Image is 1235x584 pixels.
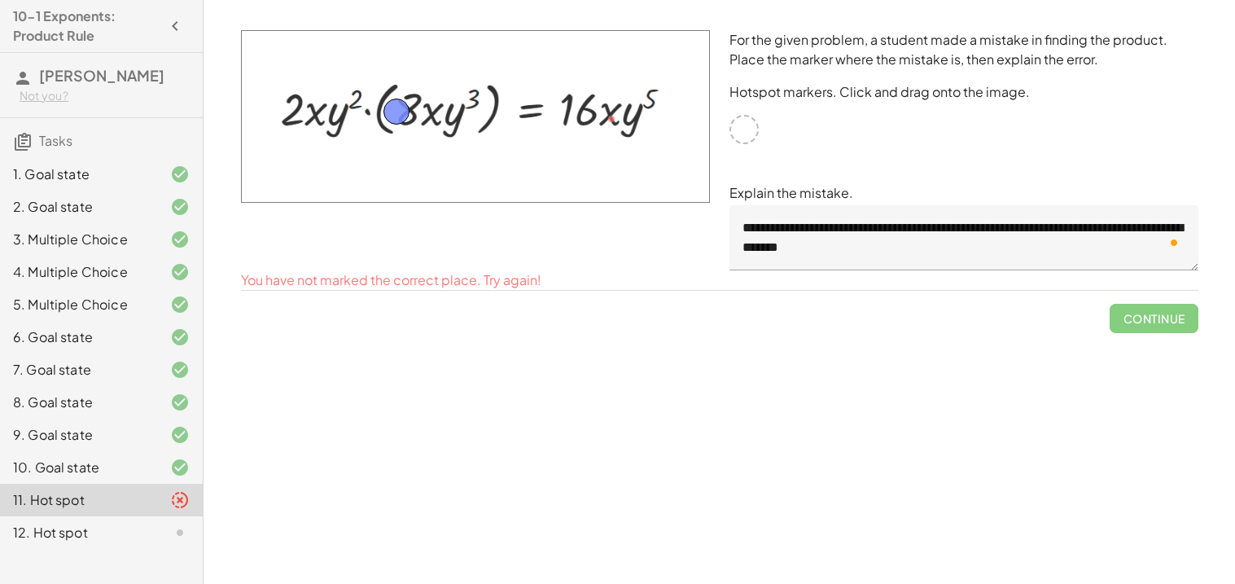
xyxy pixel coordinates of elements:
[729,205,1198,270] textarea: To enrich screen reader interactions, please activate Accessibility in Grammarly extension settings
[170,197,190,217] i: Task finished and correct.
[170,230,190,249] i: Task finished and correct.
[170,165,190,184] i: Task finished and correct.
[13,327,144,347] div: 6. Goal state
[13,458,144,477] div: 10. Goal state
[729,183,1198,203] p: Explain the mistake.
[13,230,144,249] div: 3. Multiple Choice
[13,295,144,314] div: 5. Multiple Choice
[13,197,144,217] div: 2. Goal state
[13,425,144,445] div: 9. Goal state
[729,30,1198,69] p: For the given problem, a student made a mistake in finding the product. Place the marker where th...
[39,66,164,85] span: [PERSON_NAME]
[20,88,190,104] div: Not you?
[13,7,160,46] h4: 10-1 Exponents: Product Rule
[170,360,190,380] i: Task finished and correct.
[13,262,144,282] div: 4. Multiple Choice
[170,523,190,542] i: Task not started.
[13,165,144,184] div: 1. Goal state
[170,425,190,445] i: Task finished and correct.
[13,490,144,510] div: 11. Hot spot
[39,132,72,149] span: Tasks
[170,262,190,282] i: Task finished and correct.
[729,82,1198,102] p: Hotspot markers. Click and drag onto the image.
[170,295,190,314] i: Task finished and correct.
[241,30,710,203] img: b42f739e0bd79d23067a90d0ea4ccfd2288159baac1bcee117f9be6b6edde5c4.png
[13,523,144,542] div: 12. Hot spot
[13,393,144,412] div: 8. Goal state
[241,271,541,288] span: You have not marked the correct place. Try again!
[170,458,190,477] i: Task finished and correct.
[170,490,190,510] i: Task finished and part of it marked as incorrect.
[170,327,190,347] i: Task finished and correct.
[170,393,190,412] i: Task finished and correct.
[13,360,144,380] div: 7. Goal state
